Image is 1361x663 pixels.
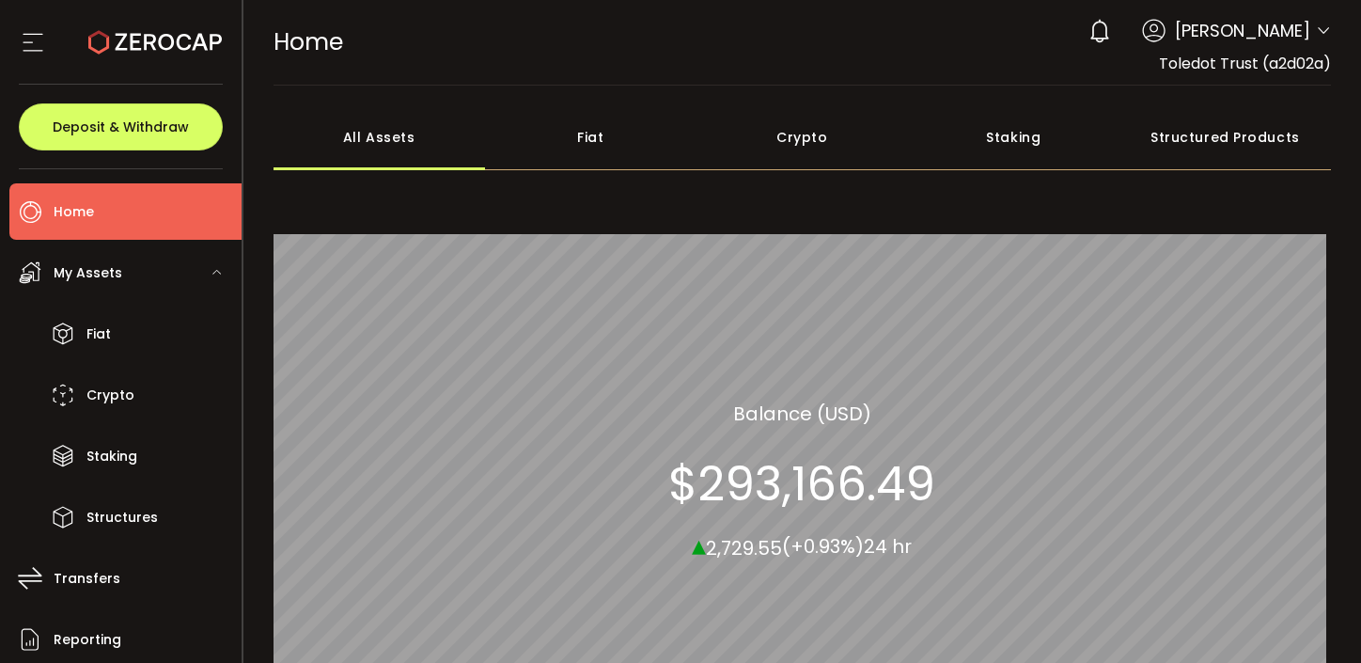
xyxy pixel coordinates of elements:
div: All Assets [274,104,485,170]
span: Crypto [86,382,134,409]
span: Staking [86,443,137,470]
span: Reporting [54,626,121,654]
span: Structures [86,504,158,531]
div: Fiat [485,104,696,170]
span: Home [54,198,94,226]
span: (+0.93%) [782,533,864,560]
span: Home [274,25,343,58]
span: Transfers [54,565,120,592]
section: Balance (USD) [733,399,871,427]
span: Fiat [86,321,111,348]
span: ▴ [692,524,706,564]
span: My Assets [54,260,122,287]
section: $293,166.49 [668,455,935,512]
span: [PERSON_NAME] [1175,18,1310,43]
button: Deposit & Withdraw [19,103,223,150]
div: Staking [908,104,1119,170]
span: 2,729.55 [706,534,782,560]
span: Deposit & Withdraw [53,120,189,134]
iframe: Chat Widget [940,30,1361,663]
span: 24 hr [864,533,912,560]
div: Crypto [696,104,908,170]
